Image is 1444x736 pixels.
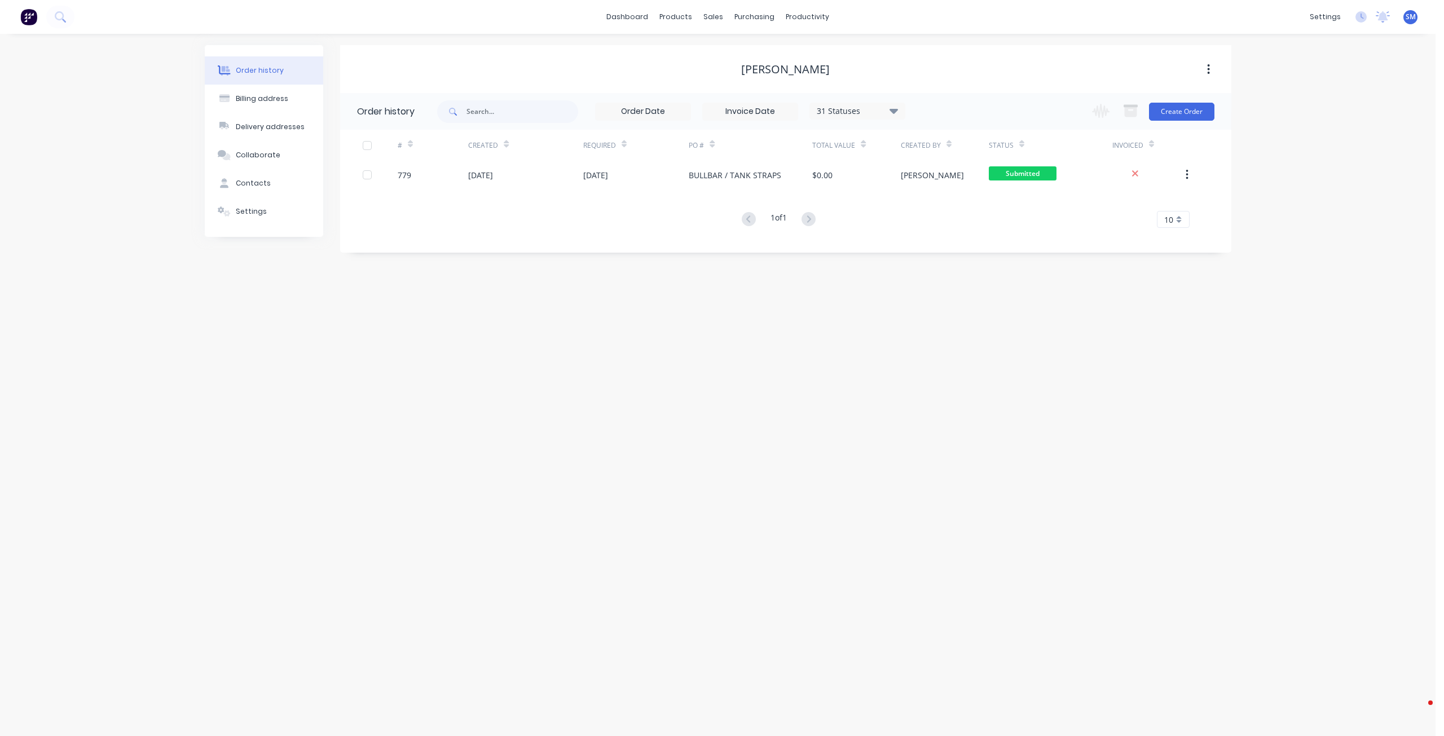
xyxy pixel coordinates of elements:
div: [PERSON_NAME] [741,63,830,76]
div: Settings [236,206,267,217]
a: dashboard [601,8,654,25]
input: Order Date [596,103,690,120]
div: Billing address [236,94,288,104]
div: Contacts [236,178,271,188]
div: 1 of 1 [771,211,787,228]
div: settings [1304,8,1346,25]
span: SM [1406,12,1416,22]
button: Contacts [205,169,323,197]
div: Invoiced [1112,140,1143,151]
div: Collaborate [236,150,280,160]
div: # [398,140,402,151]
div: Created [468,140,498,151]
div: Invoiced [1112,130,1183,161]
div: productivity [780,8,835,25]
div: Created By [901,130,989,161]
button: Collaborate [205,141,323,169]
div: Created [468,130,583,161]
img: Factory [20,8,37,25]
input: Invoice Date [703,103,798,120]
div: Required [583,130,689,161]
div: PO # [689,140,704,151]
div: purchasing [729,8,780,25]
button: Order history [205,56,323,85]
button: Settings [205,197,323,226]
div: [DATE] [468,169,493,181]
div: Total Value [812,130,900,161]
div: BULLBAR / TANK STRAPS [689,169,781,181]
div: 779 [398,169,411,181]
span: 10 [1164,214,1173,226]
div: Status [989,140,1014,151]
div: [DATE] [583,169,608,181]
button: Create Order [1149,103,1214,121]
div: products [654,8,698,25]
div: Created By [901,140,941,151]
span: Submitted [989,166,1056,180]
div: PO # [689,130,812,161]
div: Status [989,130,1112,161]
div: Order history [236,65,284,76]
div: [PERSON_NAME] [901,169,964,181]
div: Required [583,140,616,151]
div: sales [698,8,729,25]
button: Delivery addresses [205,113,323,141]
button: Billing address [205,85,323,113]
div: # [398,130,468,161]
div: $0.00 [812,169,833,181]
div: Total Value [812,140,855,151]
div: Delivery addresses [236,122,305,132]
input: Search... [466,100,578,123]
div: 31 Statuses [810,105,905,117]
iframe: Intercom live chat [1406,698,1433,725]
div: Order history [357,105,415,118]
